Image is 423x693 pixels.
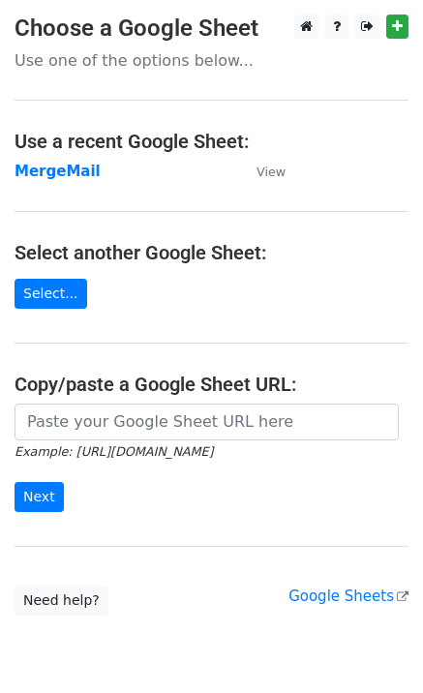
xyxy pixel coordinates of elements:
a: View [237,163,286,180]
p: Use one of the options below... [15,50,408,71]
h4: Copy/paste a Google Sheet URL: [15,373,408,396]
small: View [257,165,286,179]
small: Example: [URL][DOMAIN_NAME] [15,444,213,459]
a: Need help? [15,586,108,616]
h4: Select another Google Sheet: [15,241,408,264]
a: Select... [15,279,87,309]
input: Paste your Google Sheet URL here [15,404,399,440]
h3: Choose a Google Sheet [15,15,408,43]
h4: Use a recent Google Sheet: [15,130,408,153]
a: MergeMail [15,163,101,180]
input: Next [15,482,64,512]
a: Google Sheets [288,588,408,605]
